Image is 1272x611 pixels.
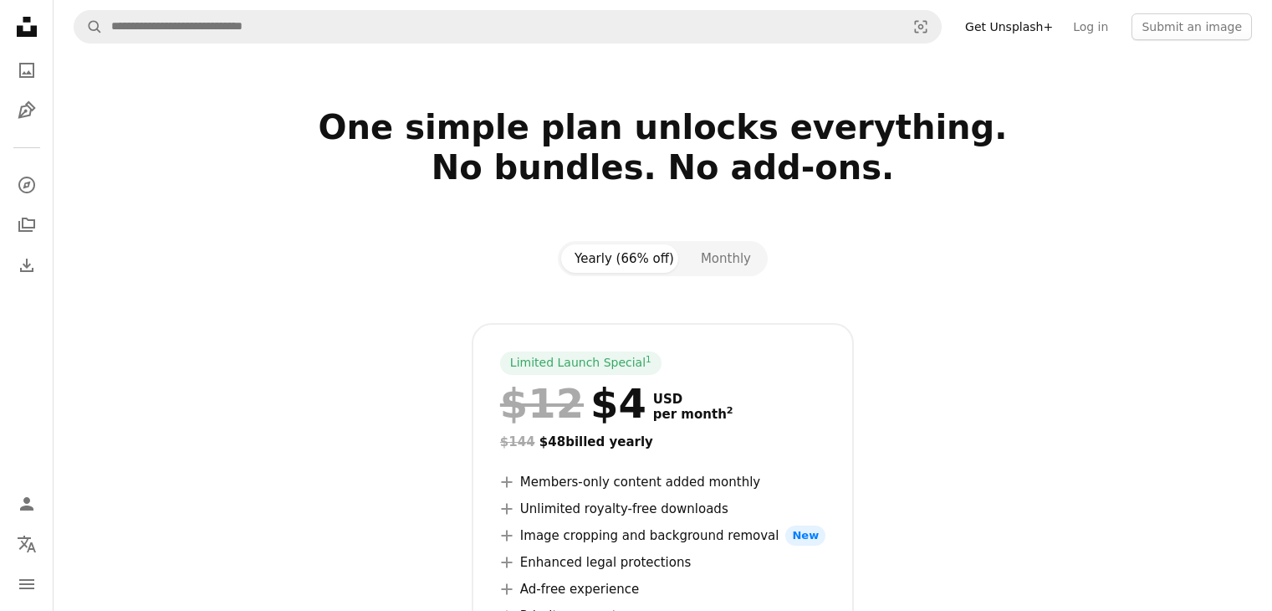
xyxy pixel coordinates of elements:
[727,405,733,416] sup: 2
[653,407,733,422] span: per month
[10,54,43,87] a: Photos
[10,567,43,601] button: Menu
[10,94,43,127] a: Illustrations
[121,107,1205,228] h2: One simple plan unlocks everything. No bundles. No add-ons.
[1132,13,1252,40] button: Submit an image
[74,11,103,43] button: Search Unsplash
[955,13,1063,40] a: Get Unsplash+
[10,527,43,561] button: Language
[500,472,825,492] li: Members-only content added monthly
[642,355,655,372] a: 1
[653,392,733,407] span: USD
[500,432,825,452] div: $48 billed yearly
[500,352,662,375] div: Limited Launch Special
[687,244,764,273] button: Monthly
[500,499,825,519] li: Unlimited royalty-free downloads
[10,249,43,282] a: Download History
[723,407,737,422] a: 2
[500,434,535,449] span: $144
[10,10,43,47] a: Home — Unsplash
[10,208,43,242] a: Collections
[500,526,825,546] li: Image cropping and background removal
[10,168,43,202] a: Explore
[74,10,942,44] form: Find visuals sitewide
[500,382,646,425] div: $4
[500,579,825,599] li: Ad-free experience
[500,382,584,425] span: $12
[901,11,941,43] button: Visual search
[500,552,825,572] li: Enhanced legal protections
[10,487,43,521] a: Log in / Sign up
[1063,13,1118,40] a: Log in
[646,354,651,364] sup: 1
[561,244,687,273] button: Yearly (66% off)
[785,526,825,546] span: New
